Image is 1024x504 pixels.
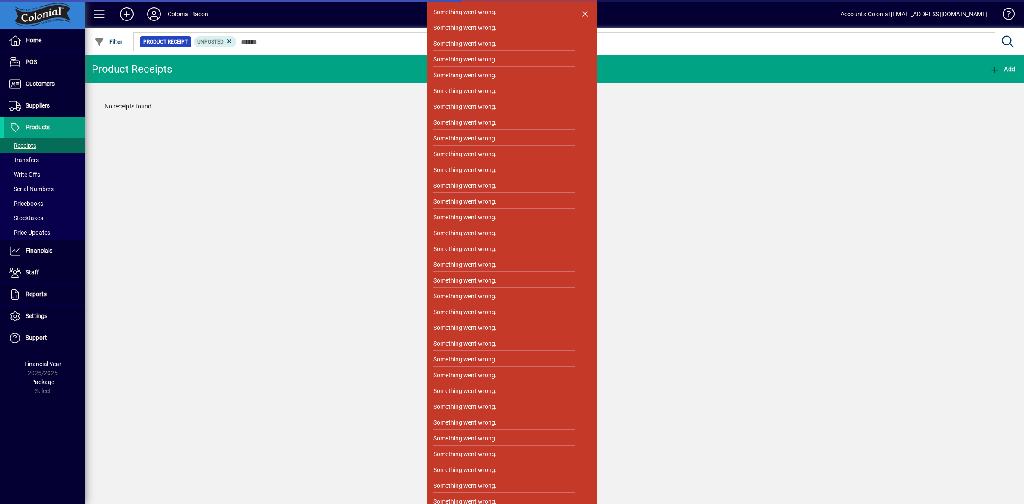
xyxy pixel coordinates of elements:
span: Products [26,124,50,131]
a: Home [4,30,85,51]
div: Product Receipts [92,62,172,76]
div: Something went wrong. [433,166,497,175]
span: Transfers [9,157,39,163]
span: Filter [94,38,123,45]
div: Something went wrong. [433,466,497,475]
a: Suppliers [4,95,85,117]
a: Settings [4,306,85,327]
div: Something went wrong. [433,371,497,380]
div: Something went wrong. [433,355,497,364]
a: Reports [4,284,85,305]
span: Package [31,379,54,385]
div: Accounts Colonial [EMAIL_ADDRESS][DOMAIN_NAME] [841,7,988,21]
span: POS [26,58,37,65]
a: Staff [4,262,85,283]
span: Add [989,66,1015,73]
div: Something went wrong. [433,323,497,332]
div: Something went wrong. [433,276,497,285]
a: Serial Numbers [4,182,85,196]
button: Profile [140,6,168,22]
div: No receipts found [96,93,1013,119]
span: Unposted [197,39,224,45]
div: Something went wrong. [433,339,497,348]
div: Something went wrong. [433,245,497,253]
div: Something went wrong. [433,481,497,490]
div: Something went wrong. [433,87,497,96]
button: Add [987,61,1017,77]
span: Reports [26,291,47,297]
div: Something went wrong. [433,55,497,64]
span: Price Updates [9,229,50,236]
div: Something went wrong. [433,292,497,301]
span: Suppliers [26,102,50,109]
div: Something went wrong. [433,387,497,396]
span: Customers [26,80,55,87]
a: Write Offs [4,167,85,182]
a: Customers [4,73,85,95]
div: Something went wrong. [433,118,497,127]
span: Receipts [9,142,36,149]
div: Something went wrong. [433,134,497,143]
div: Something went wrong. [433,102,497,111]
span: Pricebooks [9,200,43,207]
div: Something went wrong. [433,450,497,459]
a: Stocktakes [4,211,85,225]
span: Product Receipt [143,38,188,46]
a: POS [4,52,85,73]
span: Home [26,37,41,44]
a: Knowledge Base [996,2,1013,29]
div: Something went wrong. [433,71,497,80]
div: Something went wrong. [433,213,497,222]
span: Settings [26,312,47,319]
span: Serial Numbers [9,186,54,192]
div: Something went wrong. [433,434,497,443]
span: Support [26,334,47,341]
mat-chip: Product Movement Status: Unposted [194,36,237,47]
div: Something went wrong. [433,197,497,206]
div: Something went wrong. [433,181,497,190]
a: Support [4,327,85,349]
div: Something went wrong. [433,150,497,159]
span: Write Offs [9,171,40,178]
span: Financials [26,247,52,254]
span: Staff [26,269,39,276]
span: Stocktakes [9,215,43,221]
div: Something went wrong. [433,308,497,317]
div: Something went wrong. [433,418,497,427]
a: Price Updates [4,225,85,240]
div: Colonial Bacon [168,7,208,21]
a: Transfers [4,153,85,167]
div: Something went wrong. [433,260,497,269]
div: Something went wrong. [433,402,497,411]
span: Financial Year [24,361,61,367]
button: Filter [92,34,125,50]
a: Financials [4,240,85,262]
div: Something went wrong. [433,229,497,238]
a: Receipts [4,138,85,153]
button: Add [113,6,140,22]
a: Pricebooks [4,196,85,211]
